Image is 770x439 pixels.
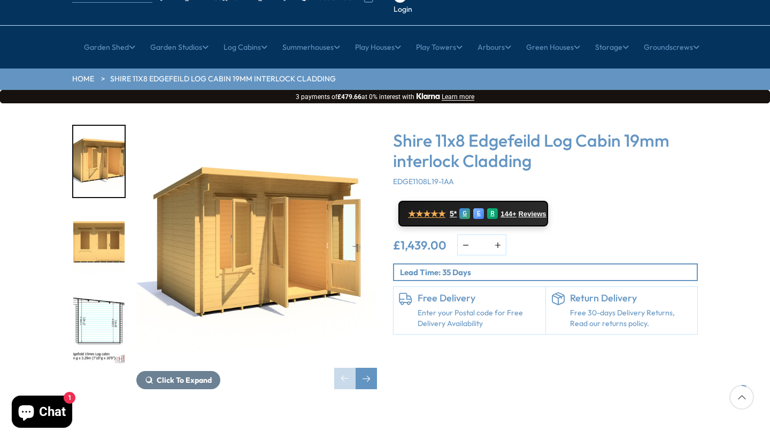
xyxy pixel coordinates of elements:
a: Arbours [478,34,511,60]
div: 1 / 8 [136,125,377,389]
img: Edgefield11x8g3290x239019mm000_717b2d44-f637-4504-8bcc-4c30aec238b6_200x200.jpg [73,210,125,281]
div: Next slide [356,368,377,389]
a: HOME [72,74,94,85]
inbox-online-store-chat: Shopify online store chat [9,396,75,430]
span: Reviews [519,210,546,218]
a: Storage [595,34,629,60]
ins: £1,439.00 [393,239,446,251]
a: Summerhouses [282,34,340,60]
a: ★★★★★ 5* G E R 144+ Reviews [398,201,548,226]
img: Shire 11x8 Edgefeild Log Cabin 19mm interlock Cladding - Best Shed [136,125,377,366]
button: Click To Expand [136,371,220,389]
a: Enter your Postal code for Free Delivery Availability [418,308,540,329]
span: ★★★★★ [408,209,445,219]
h3: Shire 11x8 Edgefeild Log Cabin 19mm interlock Cladding [393,130,698,171]
a: Shire 11x8 Edgefeild Log Cabin 19mm interlock Cladding [110,74,336,85]
a: Green Houses [526,34,580,60]
span: EDGE1108L19-1AA [393,177,454,186]
div: 1 / 8 [72,125,126,198]
span: Click To Expand [157,375,212,385]
h6: Return Delivery [570,292,692,304]
div: 2 / 8 [72,209,126,282]
a: Play Houses [355,34,401,60]
p: Lead Time: 35 Days [400,267,697,278]
a: Garden Studios [150,34,209,60]
a: Log Cabins [224,34,267,60]
div: G [459,208,470,219]
a: Groundscrews [644,34,699,60]
img: Edgefield11x8g3290x2390INTERNALSmft19mmtemp_6ed5b62f-05cf-442a-8391-550286eb8887_200x200.jpg [73,293,125,365]
div: R [487,208,498,219]
div: E [473,208,484,219]
a: Play Towers [416,34,463,60]
a: Garden Shed [84,34,135,60]
div: Previous slide [334,368,356,389]
img: Edgefield11x8g3290x239019mm030_edc824cc-7b8b-4f30-a2ad-0ca1d7c82e71_200x200.jpg [73,126,125,197]
span: 144+ [500,210,516,218]
a: Login [394,4,412,15]
p: Free 30-days Delivery Returns, Read our returns policy. [570,308,692,329]
div: 3 / 8 [72,292,126,366]
h6: Free Delivery [418,292,540,304]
